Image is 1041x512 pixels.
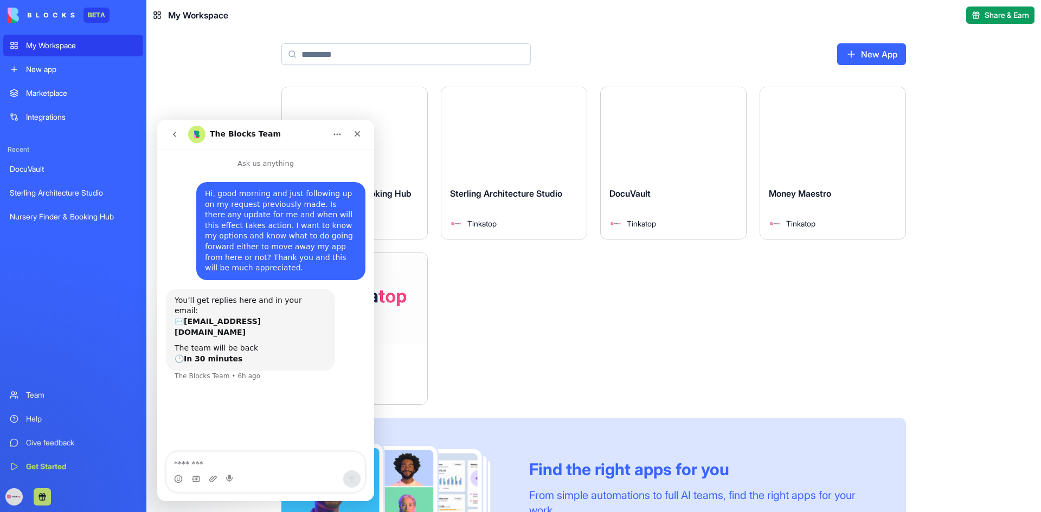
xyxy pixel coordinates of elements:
div: Help [26,413,137,424]
a: Marketplace [3,82,143,104]
div: New app [26,64,137,75]
span: DocuVault [609,188,651,199]
div: Give feedback [26,437,137,448]
span: Tinkatop [467,218,497,229]
span: Share & Earn [985,10,1029,21]
img: Avatar [450,217,463,230]
a: DocuVaultAvatarTinkatop [600,87,747,239]
div: BETA [83,8,110,23]
img: Avatar [609,217,622,230]
a: New app [3,59,143,80]
a: Nursery Finder & Booking Hub [3,206,143,228]
div: Find the right apps for you [529,459,880,479]
span: Recent [3,145,143,154]
div: Team [26,390,137,400]
div: Marketplace [26,88,137,99]
a: BETA [8,8,110,23]
span: Tinkatop [627,218,656,229]
a: New App [837,43,906,65]
span: Money Maestro [769,188,831,199]
img: Tinkatop_fycgeq.png [5,488,23,505]
a: Team [3,384,143,406]
img: Avatar [769,217,782,230]
div: My Workspace [26,40,137,51]
a: Nursery Finder & Booking HubAvatarTinkatop [281,87,428,239]
span: Tinkatop [786,218,815,229]
a: Integrations [3,106,143,128]
span: My Workspace [168,9,228,22]
div: Nursery Finder & Booking Hub [10,211,137,222]
div: Integrations [26,112,137,122]
img: logo [8,8,75,23]
a: Sterling Architecture Studio [3,182,143,204]
a: Money MaestroAvatarTinkatop [760,87,906,239]
a: My Workspace [3,35,143,56]
div: DocuVault [10,164,137,174]
a: DocuVault [3,158,143,180]
a: Give feedback [3,432,143,453]
a: Help [3,408,143,430]
div: Get Started [26,461,137,472]
button: Share & Earn [966,7,1034,24]
a: Sterling Architecture StudioAvatarTinkatop [441,87,587,239]
span: Sterling Architecture Studio [450,188,562,199]
a: Get Started [3,456,143,477]
div: Sterling Architecture Studio [10,187,137,198]
iframe: Intercom live chat [157,120,374,501]
button: Send a message… [186,351,203,368]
